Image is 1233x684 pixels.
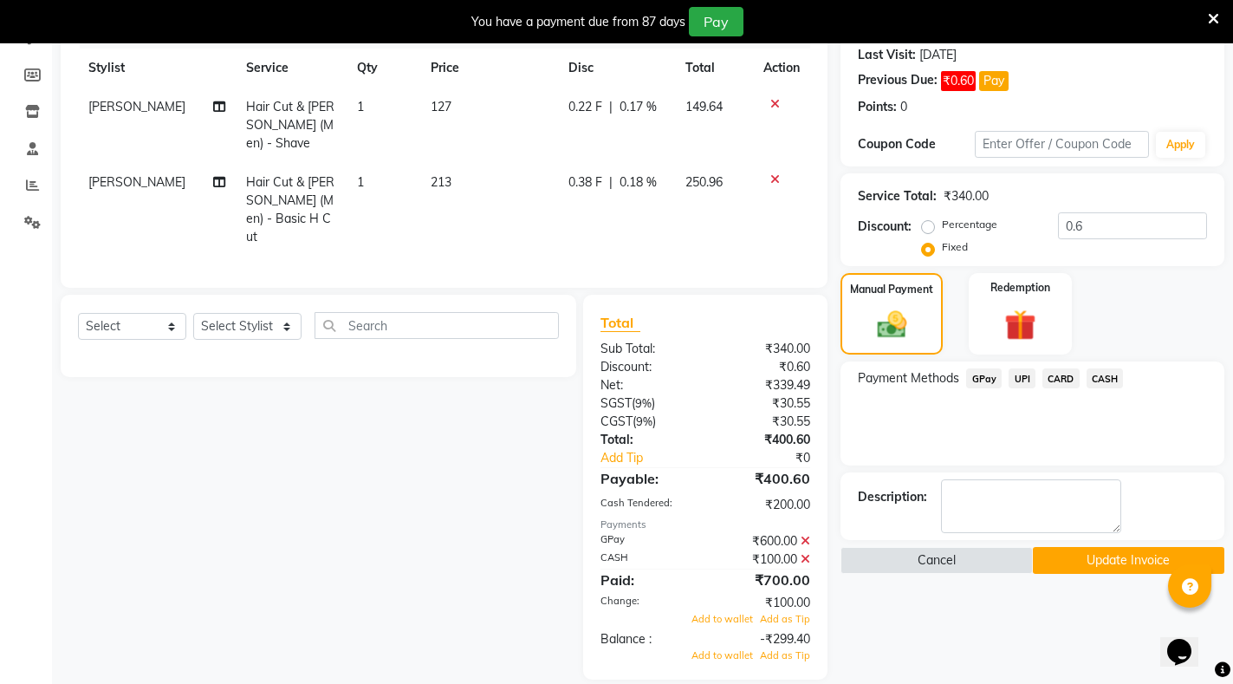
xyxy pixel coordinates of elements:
span: Total [600,314,640,332]
div: ₹600.00 [705,532,823,550]
button: Update Invoice [1033,547,1224,574]
div: You have a payment due from 87 days [471,13,685,31]
div: Description: [858,488,927,506]
span: 149.64 [685,99,723,114]
div: Payable: [587,468,705,489]
th: Stylist [78,49,236,88]
iframe: chat widget [1160,615,1216,667]
span: 9% [636,414,652,428]
span: SGST [600,395,632,411]
span: Add as Tip [760,613,810,625]
span: [PERSON_NAME] [88,174,185,190]
div: ₹30.55 [705,413,823,431]
div: 0 [900,98,907,116]
th: Qty [347,49,420,88]
div: Discount: [858,218,912,236]
div: ₹100.00 [705,594,823,612]
button: Pay [689,7,743,36]
a: Add Tip [587,449,725,467]
div: ₹340.00 [705,340,823,358]
th: Service [236,49,347,88]
div: ( ) [587,394,705,413]
div: Service Total: [858,187,937,205]
label: Percentage [942,217,997,232]
div: ₹340.00 [944,187,989,205]
div: Points: [858,98,897,116]
div: ( ) [587,413,705,431]
div: Last Visit: [858,46,916,64]
span: 0.18 % [620,173,657,192]
span: CARD [1042,368,1080,388]
div: ₹400.60 [705,431,823,449]
div: Coupon Code [858,135,974,153]
div: ₹339.49 [705,376,823,394]
span: | [609,98,613,116]
div: Discount: [587,358,705,376]
div: Paid: [587,570,705,590]
div: Net: [587,376,705,394]
span: GPay [966,368,1002,388]
div: ₹100.00 [705,550,823,569]
span: 250.96 [685,174,723,190]
div: Sub Total: [587,340,705,358]
th: Disc [558,49,675,88]
div: Change: [587,594,705,612]
span: Hair Cut & [PERSON_NAME] (Men) - Basic H Cut [246,174,334,244]
span: CASH [1087,368,1124,388]
span: 0.22 F [568,98,602,116]
span: 0.17 % [620,98,657,116]
span: Add to wallet [691,649,753,661]
span: Payment Methods [858,369,959,388]
button: Pay [979,71,1009,91]
span: [PERSON_NAME] [88,99,185,114]
span: CGST [600,414,633,429]
span: 1 [357,99,364,114]
label: Fixed [942,239,968,255]
input: Enter Offer / Coupon Code [975,131,1149,158]
div: ₹200.00 [705,496,823,514]
div: Balance : [587,630,705,648]
div: Payments [600,518,810,532]
div: Total: [587,431,705,449]
span: 9% [635,396,652,410]
div: -₹299.40 [705,630,823,648]
div: CASH [587,550,705,569]
div: ₹0 [725,449,823,467]
span: 127 [431,99,451,114]
img: _gift.svg [995,306,1046,345]
span: UPI [1009,368,1035,388]
div: ₹30.55 [705,394,823,413]
span: Add to wallet [691,613,753,625]
div: ₹700.00 [705,570,823,590]
div: ₹0.60 [705,358,823,376]
th: Price [420,49,558,88]
span: Hair Cut & [PERSON_NAME] (Men) - Shave [246,99,334,151]
img: _cash.svg [868,308,917,342]
label: Manual Payment [850,282,933,297]
input: Search [315,312,559,339]
div: [DATE] [919,46,957,64]
div: Previous Due: [858,71,938,91]
div: Cash Tendered: [587,496,705,514]
th: Total [675,49,754,88]
span: 1 [357,174,364,190]
span: | [609,173,613,192]
span: 213 [431,174,451,190]
th: Action [753,49,810,88]
span: Add as Tip [760,649,810,661]
button: Cancel [840,547,1032,574]
label: Redemption [990,280,1050,296]
button: Apply [1156,132,1205,158]
div: ₹400.60 [705,468,823,489]
span: ₹0.60 [941,71,976,91]
span: 0.38 F [568,173,602,192]
div: GPay [587,532,705,550]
